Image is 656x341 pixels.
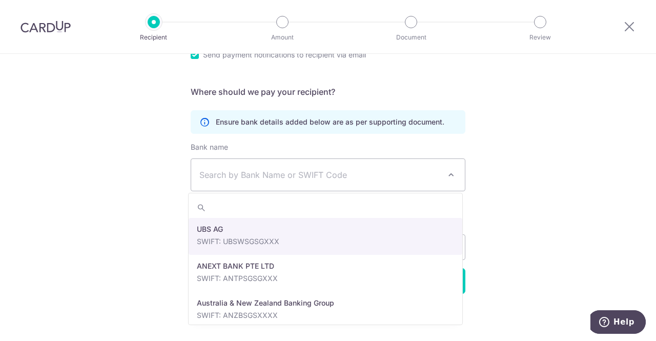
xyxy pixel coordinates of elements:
label: Send payment notifications to recipient via email [203,49,465,61]
iframe: Opens a widget where you can find more information [590,310,646,336]
span: Search by Bank Name or SWIFT Code [199,169,440,181]
span: Help [23,7,44,16]
p: Australia & New Zealand Banking Group [197,298,454,308]
img: CardUp [20,21,71,33]
p: Review [502,32,578,43]
p: Document [373,32,449,43]
h5: Where should we pay your recipient? [191,86,465,98]
p: SWIFT: ANZBSGSXXXX [197,310,454,320]
label: Bank name [191,142,228,152]
p: Recipient [116,32,192,43]
p: SWIFT: UBSWSGSGXXX [197,236,454,247]
p: UBS AG [197,224,454,234]
p: ANEXT BANK PTE LTD [197,261,454,271]
p: Ensure bank details added below are as per supporting document. [216,117,444,127]
p: SWIFT: ANTPSGSGXXX [197,273,454,284]
p: Amount [244,32,320,43]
